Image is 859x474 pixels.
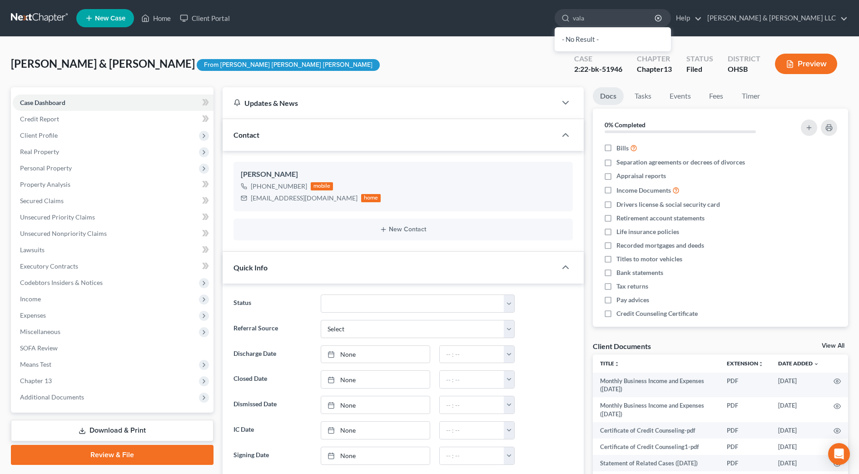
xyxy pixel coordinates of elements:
i: unfold_more [758,361,764,367]
span: SOFA Review [20,344,58,352]
a: Extensionunfold_more [727,360,764,367]
input: -- : -- [440,346,504,363]
span: Unsecured Priority Claims [20,213,95,221]
div: Filed [686,64,713,75]
span: Miscellaneous [20,328,60,335]
span: Credit Report [20,115,59,123]
span: Separation agreements or decrees of divorces [616,158,745,167]
label: Discharge Date [229,345,316,364]
span: Lawsuits [20,246,45,254]
a: None [321,396,430,414]
span: Tax returns [616,282,648,291]
td: [DATE] [771,373,826,398]
td: Statement of Related Cases ([DATE]) [593,455,720,471]
span: Bills [616,144,629,153]
span: Contact [233,130,259,139]
div: 2:22-bk-51946 [574,64,622,75]
span: Income Documents [616,186,671,195]
span: Pay advices [616,295,649,304]
div: OHSB [728,64,760,75]
span: Means Test [20,360,51,368]
span: Expenses [20,311,46,319]
a: Date Added expand_more [778,360,819,367]
a: Help [671,10,702,26]
td: Certificate of Credit Counseling-pdf [593,422,720,439]
td: [DATE] [771,397,826,422]
span: Recorded mortgages and deeds [616,241,704,250]
i: expand_more [814,361,819,367]
a: Fees [702,87,731,105]
span: 13 [664,65,672,73]
span: Unsecured Nonpriority Claims [20,230,107,237]
span: Personal Property [20,164,72,172]
span: Case Dashboard [20,99,65,106]
a: Property Analysis [13,176,214,193]
a: Client Portal [175,10,234,26]
label: Closed Date [229,370,316,389]
div: Case [574,54,622,64]
label: Referral Source [229,320,316,338]
a: None [321,447,430,464]
span: [PERSON_NAME] & [PERSON_NAME] [11,57,195,70]
td: Monthly Business Income and Expenses ([DATE]) [593,373,720,398]
div: Chapter [637,64,672,75]
a: SOFA Review [13,340,214,356]
a: Lawsuits [13,242,214,258]
a: [PERSON_NAME] & [PERSON_NAME] LLC [703,10,848,26]
a: Secured Claims [13,193,214,209]
a: Titleunfold_more [600,360,620,367]
a: Docs [593,87,624,105]
input: -- : -- [440,447,504,464]
button: New Contact [241,226,566,233]
td: PDF [720,439,771,455]
span: Income [20,295,41,303]
span: Titles to motor vehicles [616,254,682,264]
a: Unsecured Nonpriority Claims [13,225,214,242]
div: [PHONE_NUMBER] [251,182,307,191]
div: Status [686,54,713,64]
div: [PERSON_NAME] [241,169,566,180]
span: Chapter 13 [20,377,52,384]
a: Executory Contracts [13,258,214,274]
strong: 0% Completed [605,121,645,129]
div: home [361,194,381,202]
span: Real Property [20,148,59,155]
div: - No Result - [555,27,671,51]
span: New Case [95,15,125,22]
input: Search by name... [573,10,656,26]
span: Executory Contracts [20,262,78,270]
a: None [321,346,430,363]
span: Appraisal reports [616,171,666,180]
a: None [321,422,430,439]
td: PDF [720,373,771,398]
a: Tasks [627,87,659,105]
button: Preview [775,54,837,74]
td: PDF [720,422,771,439]
td: Monthly Business Income and Expenses ([DATE]) [593,397,720,422]
span: Life insurance policies [616,227,679,236]
span: Secured Claims [20,197,64,205]
span: Additional Documents [20,393,84,401]
span: Retirement account statements [616,214,705,223]
a: Case Dashboard [13,95,214,111]
label: Signing Date [229,447,316,465]
td: [DATE] [771,439,826,455]
a: Events [662,87,698,105]
a: None [321,371,430,388]
span: Codebtors Insiders & Notices [20,279,103,286]
label: Dismissed Date [229,396,316,414]
a: Review & File [11,445,214,465]
label: Status [229,294,316,313]
a: Home [137,10,175,26]
td: Certificate of Credit Counseling1-pdf [593,439,720,455]
a: Unsecured Priority Claims [13,209,214,225]
td: [DATE] [771,422,826,439]
a: View All [822,343,844,349]
div: Chapter [637,54,672,64]
input: -- : -- [440,371,504,388]
div: Updates & News [233,98,546,108]
span: Bank statements [616,268,663,277]
span: Client Profile [20,131,58,139]
div: mobile [311,182,333,190]
input: -- : -- [440,422,504,439]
